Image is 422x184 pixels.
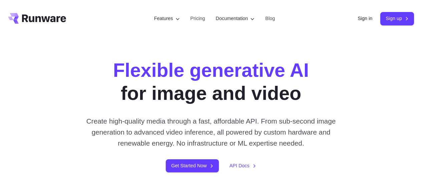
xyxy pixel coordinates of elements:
[81,116,341,149] p: Create high-quality media through a fast, affordable API. From sub-second image generation to adv...
[358,15,372,22] a: Sign in
[265,15,275,22] a: Blog
[190,15,205,22] a: Pricing
[230,162,256,170] a: API Docs
[8,13,66,24] a: Go to /
[113,59,309,105] h1: for image and video
[113,59,309,81] strong: Flexible generative AI
[154,15,180,22] label: Features
[380,12,414,25] a: Sign up
[166,159,219,172] a: Get Started Now
[216,15,255,22] label: Documentation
